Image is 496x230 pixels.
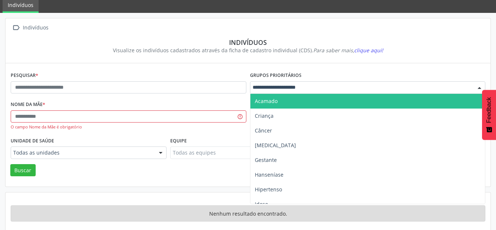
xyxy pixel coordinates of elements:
[255,142,296,149] span: [MEDICAL_DATA]
[255,201,268,208] span: Idoso
[250,70,301,81] label: Grupos prioritários
[16,38,480,46] div: Indivíduos
[482,90,496,140] button: Feedback - Mostrar pesquisa
[16,46,480,54] div: Visualize os indivíduos cadastrados através da ficha de cadastro individual (CDS).
[11,205,485,222] div: Nenhum resultado encontrado.
[313,47,383,54] i: Para saber mais,
[170,135,187,146] label: Equipe
[255,186,282,193] span: Hipertenso
[255,156,277,163] span: Gestante
[10,164,36,177] button: Buscar
[11,135,54,146] label: Unidade de saúde
[354,47,383,54] span: clique aqui!
[13,149,151,156] span: Todas as unidades
[11,124,246,130] div: O campo Nome da Mãe é obrigatório
[255,127,272,134] span: Câncer
[11,22,21,33] i: 
[255,98,278,105] span: Acamado
[11,99,45,110] label: Nome da mãe
[486,97,492,123] span: Feedback
[11,70,38,81] label: Pesquisar
[11,22,50,33] a:  Indivíduos
[255,112,274,119] span: Criança
[21,22,50,33] div: Indivíduos
[255,171,283,178] span: Hanseníase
